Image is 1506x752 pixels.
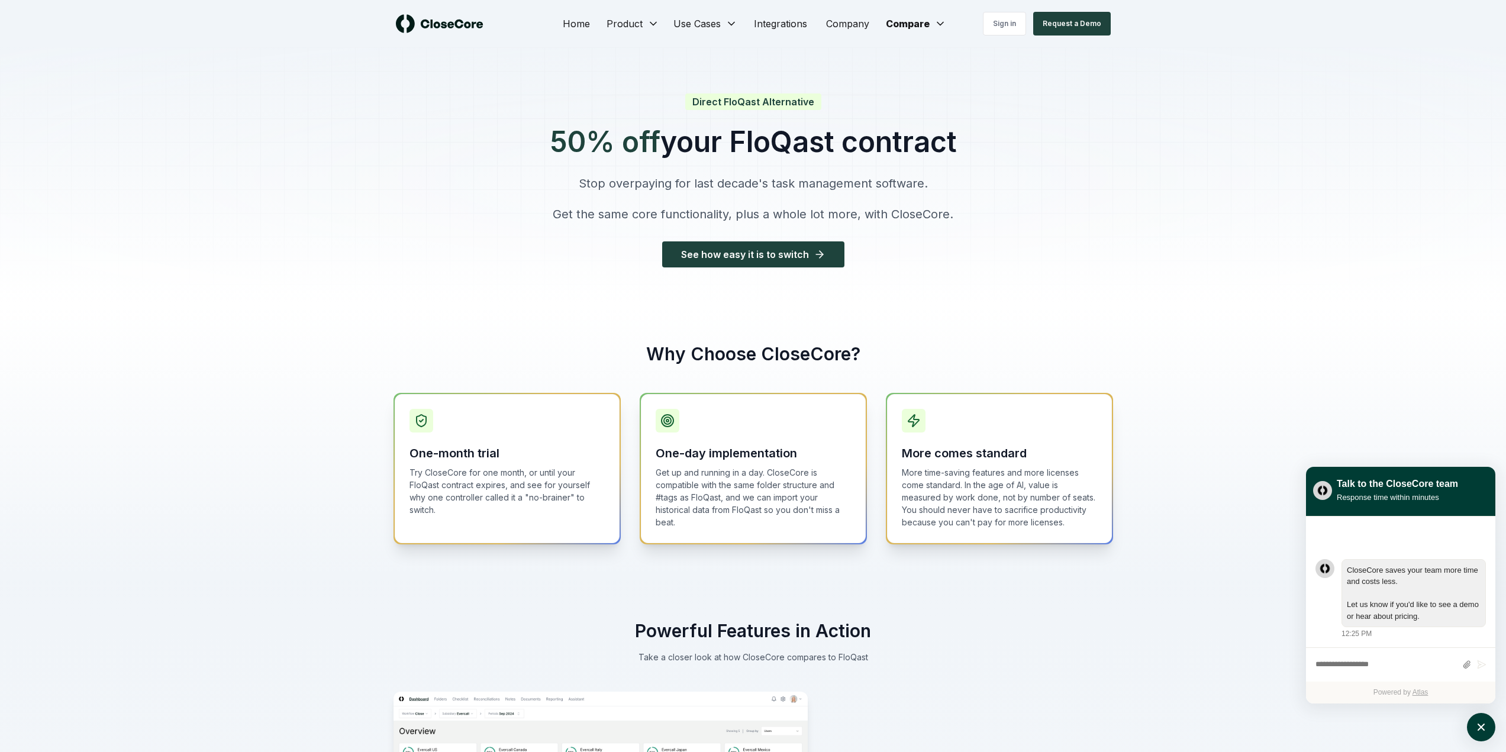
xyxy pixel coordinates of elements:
[1306,467,1495,703] div: atlas-window
[666,12,744,35] button: Use Cases
[886,17,930,31] span: Compare
[550,175,957,192] p: Stop overpaying for last decade's task management software.
[1341,559,1486,640] div: Thursday, October 2, 12:25 PM
[656,466,851,528] p: Get up and running in a day. CloseCore is compatible with the same folder structure and #tags as ...
[1467,713,1495,741] button: atlas-launcher
[685,93,821,110] span: Direct FloQast Alternative
[1347,564,1481,622] div: atlas-message-text
[1315,559,1334,578] div: atlas-message-author-avatar
[673,17,721,31] span: Use Cases
[550,206,957,222] p: Get the same core functionality, plus a whole lot more, with CloseCore.
[1462,660,1471,670] button: Attach files by clicking or dropping files here
[879,12,953,35] button: Compare
[554,651,952,663] p: Take a closer look at how CloseCore compares to FloQast
[394,343,1113,364] h2: Why Choose CloseCore?
[1341,559,1486,628] div: atlas-message-bubble
[1306,517,1495,703] div: atlas-ticket
[1306,682,1495,703] div: Powered by
[1413,688,1428,696] a: Atlas
[1033,12,1111,35] button: Request a Demo
[1315,559,1486,640] div: atlas-message
[902,445,1097,461] h3: More comes standard
[409,466,605,516] p: Try CloseCore for one month, or until your FloQast contract expires, and see for yourself why one...
[607,17,643,31] span: Product
[1315,654,1486,676] div: atlas-composer
[1337,491,1458,504] div: Response time within minutes
[817,12,879,35] a: Company
[553,12,599,35] a: Home
[550,128,957,156] h1: your FloQast contract
[744,12,817,35] a: Integrations
[599,12,666,35] button: Product
[656,445,851,461] h3: One-day implementation
[983,12,1026,35] a: Sign in
[1337,477,1458,491] div: Talk to the CloseCore team
[902,466,1097,528] p: More time-saving features and more licenses come standard. In the age of AI, value is measured by...
[396,14,483,33] img: logo
[394,620,1113,641] h2: Powerful Features in Action
[550,128,660,156] span: 50% off
[1341,628,1372,639] div: 12:25 PM
[1313,481,1332,500] img: yblje5SQxOoZuw2TcITt_icon.png
[662,241,844,267] button: See how easy it is to switch
[409,445,605,461] h3: One-month trial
